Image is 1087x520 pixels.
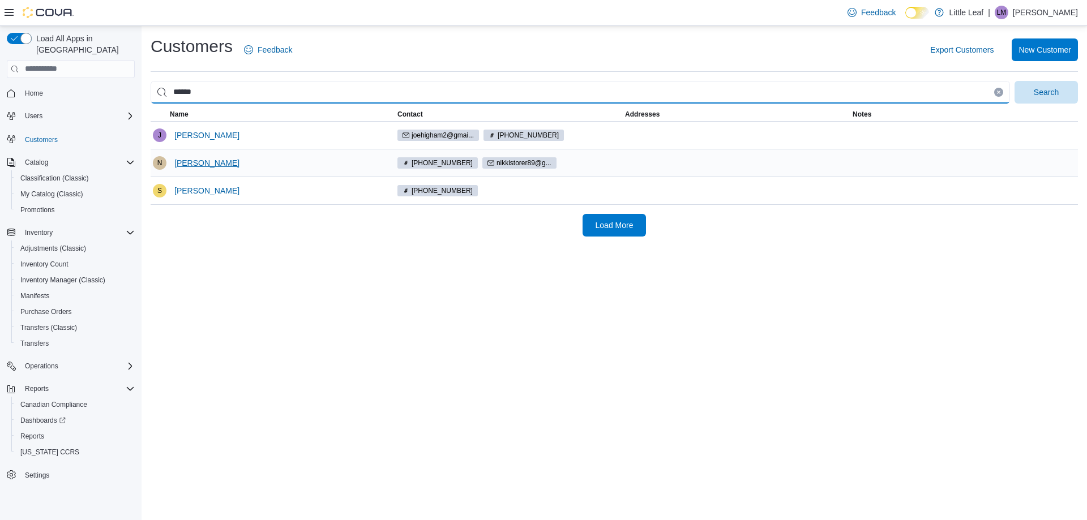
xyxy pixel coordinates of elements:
[170,152,244,174] button: [PERSON_NAME]
[482,157,557,169] span: nikkistorer89@g...
[11,288,139,304] button: Manifests
[861,7,896,18] span: Feedback
[20,205,55,214] span: Promotions
[153,184,166,197] div: Scott
[412,158,473,168] span: [PHONE_NUMBER]
[11,186,139,202] button: My Catalog (Classic)
[20,190,83,199] span: My Catalog (Classic)
[20,226,135,239] span: Inventory
[16,414,70,427] a: Dashboards
[625,110,660,119] span: Addresses
[583,214,646,237] button: Load More
[397,157,478,169] span: (226) 921-7797
[25,135,58,144] span: Customers
[258,44,292,55] span: Feedback
[32,33,135,55] span: Load All Apps in [GEOGRAPHIC_DATA]
[25,89,43,98] span: Home
[16,242,135,255] span: Adjustments (Classic)
[412,186,473,196] span: [PHONE_NUMBER]
[16,187,135,201] span: My Catalog (Classic)
[412,130,474,140] span: joehigham2@gmai...
[16,337,135,350] span: Transfers
[20,323,77,332] span: Transfers (Classic)
[11,336,139,351] button: Transfers
[174,185,239,196] span: [PERSON_NAME]
[16,289,135,303] span: Manifests
[2,108,139,124] button: Users
[11,444,139,460] button: [US_STATE] CCRS
[20,359,135,373] span: Operations
[16,171,135,185] span: Classification (Classic)
[596,220,634,231] span: Load More
[20,156,53,169] button: Catalog
[995,6,1008,19] div: Leanne McPhie
[1034,87,1059,98] span: Search
[16,273,110,287] a: Inventory Manager (Classic)
[20,260,69,269] span: Inventory Count
[16,445,84,459] a: [US_STATE] CCRS
[25,362,58,371] span: Operations
[11,412,139,428] a: Dashboards
[174,157,239,169] span: [PERSON_NAME]
[25,384,49,393] span: Reports
[397,130,479,141] span: joehigham2@gmai...
[20,276,105,285] span: Inventory Manager (Classic)
[16,429,49,443] a: Reports
[988,6,990,19] p: |
[11,170,139,186] button: Classification (Classic)
[20,174,89,183] span: Classification (Classic)
[1018,44,1071,55] span: New Customer
[497,158,551,168] span: nikkistorer89@g...
[20,382,53,396] button: Reports
[11,240,139,256] button: Adjustments (Classic)
[11,272,139,288] button: Inventory Manager (Classic)
[16,203,59,217] a: Promotions
[153,128,166,142] div: Joe
[498,130,559,140] span: [PHONE_NUMBER]
[2,381,139,397] button: Reports
[11,304,139,320] button: Purchase Orders
[20,448,79,457] span: [US_STATE] CCRS
[20,109,47,123] button: Users
[930,44,994,55] span: Export Customers
[16,242,91,255] a: Adjustments (Classic)
[20,382,135,396] span: Reports
[20,291,49,300] span: Manifests
[2,131,139,147] button: Customers
[20,132,135,146] span: Customers
[16,305,76,319] a: Purchase Orders
[853,110,871,119] span: Notes
[157,156,162,170] span: N
[20,468,135,482] span: Settings
[483,130,564,141] span: (519) 301-3280
[11,256,139,272] button: Inventory Count
[2,358,139,374] button: Operations
[23,7,74,18] img: Cova
[20,244,86,253] span: Adjustments (Classic)
[20,109,135,123] span: Users
[20,339,49,348] span: Transfers
[20,133,62,147] a: Customers
[1012,38,1078,61] button: New Customer
[20,400,87,409] span: Canadian Compliance
[16,414,135,427] span: Dashboards
[20,226,57,239] button: Inventory
[153,156,166,170] div: Nicole
[25,228,53,237] span: Inventory
[16,203,135,217] span: Promotions
[25,471,49,480] span: Settings
[16,321,82,334] a: Transfers (Classic)
[2,154,139,170] button: Catalog
[20,307,72,316] span: Purchase Orders
[20,87,48,100] a: Home
[239,38,297,61] a: Feedback
[1013,6,1078,19] p: [PERSON_NAME]
[20,416,66,425] span: Dashboards
[11,428,139,444] button: Reports
[997,6,1007,19] span: LM
[16,337,53,350] a: Transfers
[20,86,135,100] span: Home
[16,398,135,411] span: Canadian Compliance
[1015,81,1078,104] button: Search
